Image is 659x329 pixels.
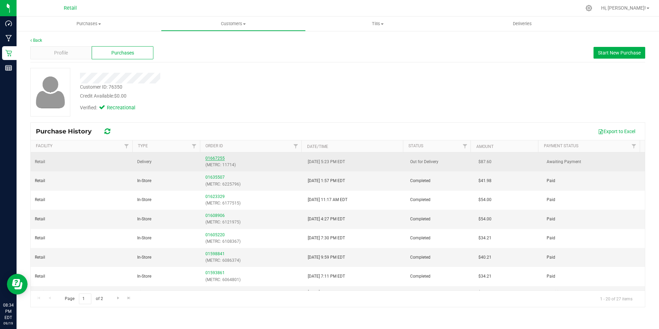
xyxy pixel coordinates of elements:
[35,235,45,241] span: Retail
[205,277,300,283] p: (METRC: 6064801)
[410,216,430,222] span: Completed
[205,143,223,148] a: Order ID
[450,17,595,31] a: Deliveries
[35,216,45,222] span: Retail
[410,178,430,184] span: Completed
[410,273,430,280] span: Completed
[308,235,345,241] span: [DATE] 7:30 PM EDT
[205,181,300,188] p: (METRC: 6225796)
[205,232,225,237] a: 01605220
[113,293,123,303] a: Go to the next page
[138,143,148,148] a: Type
[478,289,491,296] span: $40.21
[17,17,161,31] a: Purchases
[35,197,45,203] span: Retail
[547,289,581,296] span: Awaiting Payment
[79,293,91,304] input: 1
[595,293,638,304] span: 1 - 20 of 27 items
[308,216,345,222] span: [DATE] 4:27 PM EDT
[410,254,430,261] span: Completed
[547,197,555,203] span: Paid
[459,140,470,152] a: Filter
[547,159,581,165] span: Awaiting Payment
[3,302,13,321] p: 08:34 PM EDT
[410,197,430,203] span: Completed
[628,140,640,152] a: Filter
[476,144,494,149] a: Amount
[80,92,382,100] div: Credit Available:
[111,49,134,57] span: Purchases
[410,159,438,165] span: Out for Delivery
[35,159,45,165] span: Retail
[36,143,52,148] a: Facility
[205,156,225,161] a: 01667255
[124,293,134,303] a: Go to the last page
[585,5,593,11] div: Manage settings
[601,5,646,11] span: Hi, [PERSON_NAME]!
[54,49,68,57] span: Profile
[205,194,225,199] a: 01623329
[290,140,301,152] a: Filter
[205,270,225,275] a: 01593861
[598,50,641,56] span: Start New Purchase
[547,273,555,280] span: Paid
[308,159,345,165] span: [DATE] 5:23 PM EDT
[308,254,345,261] span: [DATE] 9:59 PM EDT
[205,238,300,245] p: (METRC: 6108367)
[308,273,345,280] span: [DATE] 7:11 PM EDT
[205,257,300,264] p: (METRC: 6086374)
[59,293,109,304] span: Page of 2
[308,289,345,296] span: [DATE] 7:14 PM EDT
[3,321,13,326] p: 09/19
[137,197,151,203] span: In-Store
[205,219,300,226] p: (METRC: 6121975)
[5,64,12,71] inline-svg: Reports
[478,235,491,241] span: $34.21
[410,235,430,241] span: Completed
[478,254,491,261] span: $40.21
[35,254,45,261] span: Retail
[7,274,28,295] iframe: Resource center
[36,128,99,135] span: Purchase History
[544,143,578,148] a: Payment Status
[137,289,150,296] span: Pickup
[161,17,305,31] a: Customers
[137,235,151,241] span: In-Store
[189,140,200,152] a: Filter
[547,235,555,241] span: Paid
[35,273,45,280] span: Retail
[17,21,161,27] span: Purchases
[308,178,345,184] span: [DATE] 1:57 PM EDT
[205,162,300,168] p: (METRC: 11714)
[35,178,45,184] span: Retail
[5,50,12,57] inline-svg: Retail
[306,21,450,27] span: Tills
[306,17,450,31] a: Tills
[32,74,69,110] img: user-icon.png
[80,83,122,91] div: Customer ID: 76350
[5,20,12,27] inline-svg: Dashboard
[504,21,541,27] span: Deliveries
[205,213,225,218] a: 01608906
[547,178,555,184] span: Paid
[594,126,640,137] button: Export to Excel
[547,254,555,261] span: Paid
[107,104,134,112] span: Recreational
[594,47,645,59] button: Start New Purchase
[205,251,225,256] a: 01598841
[408,143,423,148] a: Status
[64,5,77,11] span: Retail
[137,216,151,222] span: In-Store
[308,197,347,203] span: [DATE] 11:17 AM EDT
[137,159,152,165] span: Delivery
[80,104,134,112] div: Verified:
[161,21,305,27] span: Customers
[478,159,491,165] span: $87.60
[478,273,491,280] span: $34.21
[205,200,300,207] p: (METRC: 6177515)
[35,289,45,296] span: Retail
[137,178,151,184] span: In-Store
[137,273,151,280] span: In-Store
[121,140,132,152] a: Filter
[410,289,428,296] span: Cancelled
